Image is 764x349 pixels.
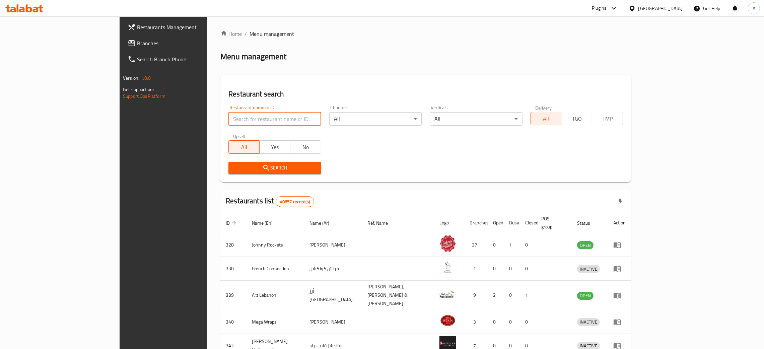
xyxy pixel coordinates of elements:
[464,281,488,310] td: 9
[368,219,397,227] span: Ref. Name
[564,114,589,124] span: TGO
[520,257,536,281] td: 0
[220,30,631,38] nav: breadcrumb
[247,281,304,310] td: Arz Lebanon
[520,233,536,257] td: 0
[520,310,536,334] td: 0
[535,105,552,110] label: Delivery
[304,281,362,310] td: أرز [GEOGRAPHIC_DATA]
[304,310,362,334] td: [PERSON_NAME]
[577,219,599,227] span: Status
[504,310,520,334] td: 0
[613,291,626,299] div: Menu
[293,142,319,152] span: No
[439,312,456,329] img: Mega Wraps
[592,4,607,12] div: Plugins
[595,114,620,124] span: TMP
[226,196,314,207] h2: Restaurants list
[122,35,247,51] a: Branches
[122,51,247,67] a: Search Branch Phone
[464,257,488,281] td: 1
[488,281,504,310] td: 2
[276,199,314,205] span: 40657 record(s)
[234,164,316,172] span: Search
[638,5,683,12] div: [GEOGRAPHIC_DATA]
[504,281,520,310] td: 0
[561,112,592,125] button: TGO
[577,318,600,326] span: INACTIVE
[577,265,600,273] span: INACTIVE
[488,233,504,257] td: 0
[259,140,290,154] button: Yes
[534,114,559,124] span: All
[262,142,288,152] span: Yes
[231,142,257,152] span: All
[290,140,321,154] button: No
[439,235,456,252] img: Johnny Rockets
[613,265,626,273] div: Menu
[577,292,594,300] div: OPEN
[247,233,304,257] td: Johnny Rockets
[220,51,286,62] h2: Menu management
[228,112,321,126] input: Search for restaurant name or ID..
[488,213,504,233] th: Open
[247,310,304,334] td: Mega Wraps
[753,5,755,12] span: A
[137,55,242,63] span: Search Branch Phone
[439,259,456,276] img: French Connection
[137,39,242,47] span: Branches
[464,213,488,233] th: Branches
[123,74,139,82] span: Version:
[140,74,151,82] span: 1.0.0
[439,286,456,302] img: Arz Lebanon
[250,30,294,38] span: Menu management
[309,219,338,227] span: Name (Ar)
[613,241,626,249] div: Menu
[520,213,536,233] th: Closed
[252,219,281,227] span: Name (En)
[613,318,626,326] div: Menu
[488,257,504,281] td: 0
[233,134,246,138] label: Upsell
[577,241,594,249] span: OPEN
[504,213,520,233] th: Busy
[329,112,422,126] div: All
[430,112,522,126] div: All
[464,233,488,257] td: 37
[122,19,247,35] a: Restaurants Management
[434,213,464,233] th: Logo
[592,112,623,125] button: TMP
[228,89,623,99] h2: Restaurant search
[228,162,321,174] button: Search
[577,292,594,299] span: OPEN
[228,140,260,154] button: All
[531,112,562,125] button: All
[123,85,154,94] span: Get support on:
[226,219,238,227] span: ID
[608,213,631,233] th: Action
[504,257,520,281] td: 0
[362,281,434,310] td: [PERSON_NAME],[PERSON_NAME] & [PERSON_NAME]
[504,233,520,257] td: 1
[247,257,304,281] td: French Connection
[304,233,362,257] td: [PERSON_NAME]
[488,310,504,334] td: 0
[464,310,488,334] td: 3
[276,196,314,207] div: Total records count
[541,215,564,231] span: POS group
[520,281,536,310] td: 1
[612,194,628,210] div: Export file
[304,257,362,281] td: فرنش كونكشن
[123,92,165,100] a: Support.OpsPlatform
[137,23,242,31] span: Restaurants Management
